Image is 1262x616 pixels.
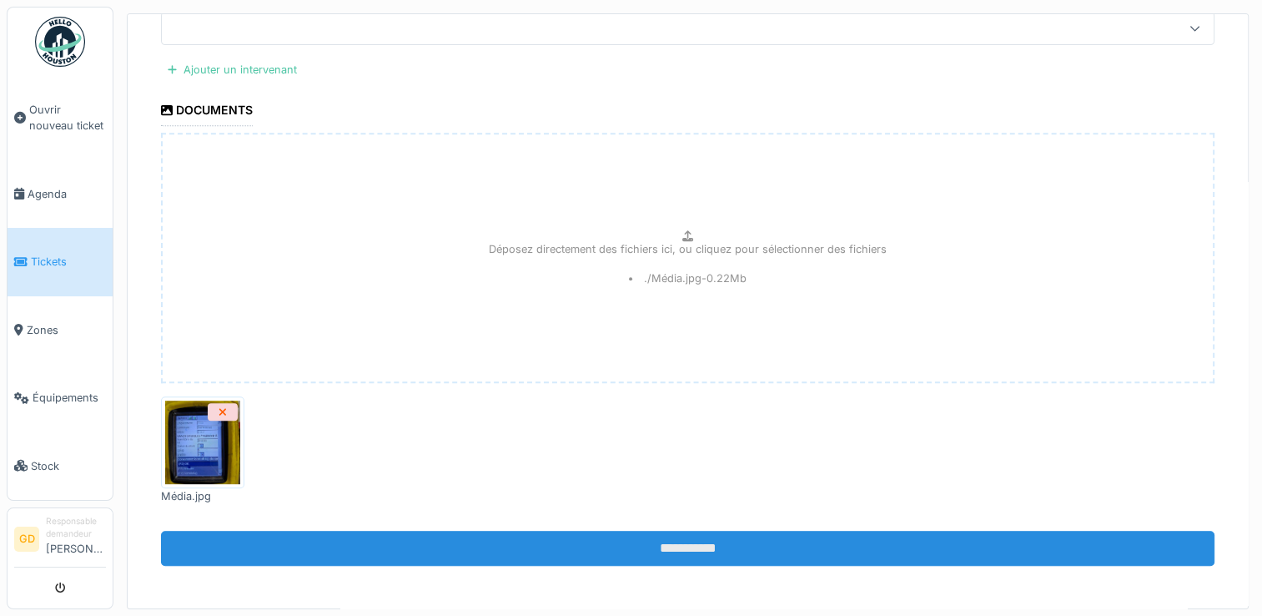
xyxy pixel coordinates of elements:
[165,401,240,484] img: cpsnxrpgmbt2xugzo8o9ub095us9
[161,58,304,81] div: Ajouter un intervenant
[27,322,106,338] span: Zones
[8,228,113,295] a: Tickets
[46,515,106,563] li: [PERSON_NAME]
[8,364,113,432] a: Équipements
[489,241,887,257] p: Déposez directement des fichiers ici, ou cliquez pour sélectionner des fichiers
[46,515,106,541] div: Responsable demandeur
[8,432,113,499] a: Stock
[161,488,244,504] div: Média.jpg
[33,390,106,406] span: Équipements
[31,254,106,270] span: Tickets
[35,17,85,67] img: Badge_color-CXgf-gQk.svg
[8,160,113,228] a: Agenda
[161,98,253,126] div: Documents
[29,102,106,134] span: Ouvrir nouveau ticket
[8,296,113,364] a: Zones
[31,458,106,474] span: Stock
[8,76,113,160] a: Ouvrir nouveau ticket
[14,527,39,552] li: GD
[28,186,106,202] span: Agenda
[629,270,747,286] li: ./Média.jpg - 0.22 Mb
[14,515,106,568] a: GD Responsable demandeur[PERSON_NAME]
